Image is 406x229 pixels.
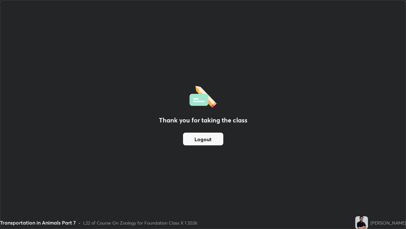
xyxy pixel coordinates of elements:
[83,219,197,226] div: L22 of Course On Zoology for Foundation Class X 1 2026
[370,219,406,226] div: [PERSON_NAME]
[355,216,368,229] img: a7d7a7f8ab824ab18d222bb0c4e100d1.jpg
[183,133,223,145] button: Logout
[78,219,81,226] div: •
[159,115,247,125] h2: Thank you for taking the class
[189,84,217,108] img: offlineFeedback.1438e8b3.svg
